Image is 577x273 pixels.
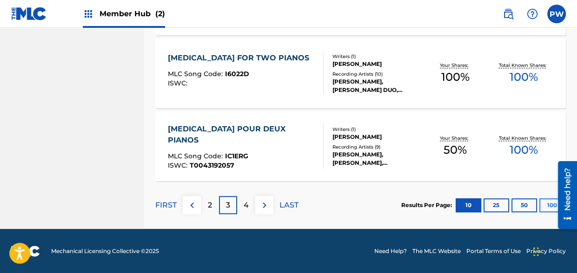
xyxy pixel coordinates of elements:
div: [PERSON_NAME],[PERSON_NAME] DUO, [PERSON_NAME],[PERSON_NAME],[PERSON_NAME], [PERSON_NAME], [PERSO... [332,78,421,94]
a: [MEDICAL_DATA] FOR TWO PIANOSMLC Song Code:I6022DISWC:Writers (1)[PERSON_NAME]Recording Artists (... [155,39,566,108]
button: 25 [484,198,509,212]
a: The MLC Website [412,247,461,255]
p: Your Shares: [440,62,471,69]
span: Member Hub [99,8,165,19]
iframe: Resource Center [551,157,577,234]
p: 2 [208,200,212,211]
div: [MEDICAL_DATA] POUR DEUX PIANOS [167,123,316,146]
img: right [259,200,270,211]
span: (2) [155,9,165,18]
span: 100 % [441,69,470,85]
img: help [527,8,538,19]
p: 4 [244,200,249,211]
img: left [186,200,198,211]
div: Recording Artists ( 10 ) [332,71,421,78]
span: ISWC : [167,161,189,169]
span: IC1ERG [225,152,248,160]
div: Writers ( 1 ) [332,126,421,133]
div: Recording Artists ( 9 ) [332,143,421,150]
a: [MEDICAL_DATA] POUR DEUX PIANOSMLC Song Code:IC1ERGISWC:T0043192057Writers (1)[PERSON_NAME]Record... [155,111,566,181]
div: User Menu [547,5,566,23]
a: Need Help? [374,247,407,255]
p: FIRST [155,200,177,211]
span: 100 % [509,142,537,158]
div: Glisser [533,238,539,266]
img: MLC Logo [11,7,47,20]
span: T0043192057 [189,161,234,169]
p: Your Shares: [440,135,471,142]
span: I6022D [225,70,249,78]
div: [PERSON_NAME] [332,133,421,141]
div: [MEDICAL_DATA] FOR TWO PIANOS [167,52,313,64]
div: [PERSON_NAME],[PERSON_NAME],[PERSON_NAME], [PERSON_NAME] & [PERSON_NAME], [PERSON_NAME], [PERSON_... [332,150,421,167]
p: 3 [226,200,230,211]
img: Top Rightsholders [83,8,94,19]
div: Writers ( 1 ) [332,53,421,60]
p: Results Per Page: [401,201,454,209]
iframe: Chat Widget [531,228,577,273]
a: Public Search [499,5,517,23]
button: 100 [539,198,565,212]
a: Portal Terms of Use [466,247,521,255]
span: 50 % [444,142,467,158]
span: 100 % [509,69,537,85]
span: MLC Song Code : [167,70,225,78]
div: Help [523,5,542,23]
span: MLC Song Code : [167,152,225,160]
span: Mechanical Licensing Collective © 2025 [51,247,159,255]
button: 10 [456,198,481,212]
p: LAST [279,200,298,211]
a: Privacy Policy [526,247,566,255]
div: Widget de chat [531,228,577,273]
button: 50 [511,198,537,212]
p: Total Known Shares: [498,62,548,69]
span: ISWC : [167,79,189,87]
div: [PERSON_NAME] [332,60,421,68]
img: logo [11,246,40,257]
p: Total Known Shares: [498,135,548,142]
img: search [503,8,514,19]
